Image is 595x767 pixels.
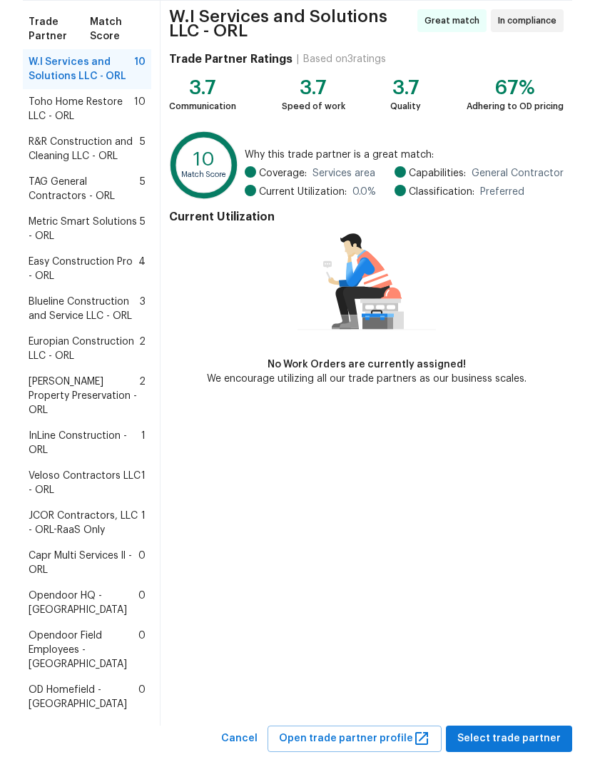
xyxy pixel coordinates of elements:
[138,589,146,617] span: 0
[140,295,146,323] span: 3
[467,99,564,113] div: Adhering to OD pricing
[169,210,564,224] h4: Current Utilization
[207,357,527,372] div: No Work Orders are currently assigned!
[29,55,134,83] span: W.I Services and Solutions LLC - ORL
[134,55,146,83] span: 10
[293,52,303,66] div: |
[467,81,564,95] div: 67%
[29,135,140,163] span: R&R Construction and Cleaning LLC - ORL
[138,629,146,671] span: 0
[303,52,386,66] div: Based on 3 ratings
[29,429,141,457] span: InLine Construction - ORL
[409,185,474,199] span: Classification:
[390,81,421,95] div: 3.7
[139,335,146,363] span: 2
[29,335,139,363] span: Europian Construction LLC - ORL
[424,14,485,28] span: Great match
[215,726,263,752] button: Cancel
[141,469,146,497] span: 1
[140,215,146,243] span: 5
[409,166,466,181] span: Capabilities:
[138,255,146,283] span: 4
[90,15,146,44] span: Match Score
[29,15,90,44] span: Trade Partner
[29,509,141,537] span: JCOR Contractors, LLC - ORL-RaaS Only
[29,175,140,203] span: TAG General Contractors - ORL
[29,469,141,497] span: Veloso Contractors LLC - ORL
[245,148,564,162] span: Why this trade partner is a great match:
[259,185,347,199] span: Current Utilization:
[169,99,236,113] div: Communication
[282,81,345,95] div: 3.7
[29,683,138,711] span: OD Homefield - [GEOGRAPHIC_DATA]
[169,81,236,95] div: 3.7
[259,166,307,181] span: Coverage:
[138,549,146,577] span: 0
[169,52,293,66] h4: Trade Partner Ratings
[193,150,215,169] text: 10
[279,730,430,748] span: Open trade partner profile
[141,429,146,457] span: 1
[498,14,562,28] span: In compliance
[138,683,146,711] span: 0
[282,99,345,113] div: Speed of work
[29,295,140,323] span: Blueline Construction and Service LLC - ORL
[268,726,442,752] button: Open trade partner profile
[139,375,146,417] span: 2
[446,726,572,752] button: Select trade partner
[140,175,146,203] span: 5
[312,166,375,181] span: Services area
[29,95,134,123] span: Toho Home Restore LLC - ORL
[169,9,413,38] span: W.I Services and Solutions LLC - ORL
[29,629,138,671] span: Opendoor Field Employees - [GEOGRAPHIC_DATA]
[134,95,146,123] span: 10
[181,171,227,178] text: Match Score
[472,166,564,181] span: General Contractor
[29,375,139,417] span: [PERSON_NAME] Property Preservation - ORL
[29,215,140,243] span: Metric Smart Solutions - ORL
[352,185,376,199] span: 0.0 %
[221,730,258,748] span: Cancel
[457,730,561,748] span: Select trade partner
[29,549,138,577] span: Capr Multi Services ll - ORL
[29,589,138,617] span: Opendoor HQ - [GEOGRAPHIC_DATA]
[29,255,138,283] span: Easy Construction Pro - ORL
[207,372,527,386] div: We encourage utilizing all our trade partners as our business scales.
[140,135,146,163] span: 5
[141,509,146,537] span: 1
[390,99,421,113] div: Quality
[480,185,524,199] span: Preferred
